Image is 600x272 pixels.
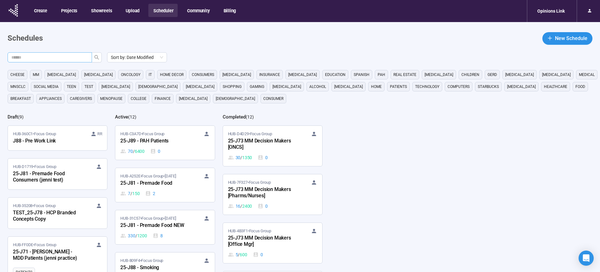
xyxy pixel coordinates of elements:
a: HUB-D1719•Focus Group25-J81 - Premade Food Consumers (jenni test) [8,159,107,189]
span: mnsclc [10,84,26,90]
h2: Draft [8,114,18,120]
a: HUB-7F327•Focus Group25-J73 MM Decision Makers [Pharms/Nurses]16 / 24000 [223,174,322,215]
button: Community [182,4,214,17]
button: Scheduler [148,4,178,17]
span: 1350 [242,154,252,161]
span: HUB-C3A7D • Focus Group [120,131,164,137]
span: children [461,72,479,78]
span: Sort by: Date Modified [111,53,163,62]
span: 1200 [137,232,147,239]
button: Create [29,4,52,17]
span: HUB-D4D29 • Focus Group [228,131,272,137]
h1: Schedules [8,32,43,44]
span: oncology [121,72,140,78]
span: [MEDICAL_DATA] [47,72,76,78]
div: Open Intercom Messenger [579,251,594,266]
div: 70 [120,148,145,155]
div: 0 [253,251,263,258]
span: New Schedule [555,34,587,42]
div: 25-J73 MM Decision Makers [Pharms/Nurses] [228,186,297,200]
span: Spanish [354,72,369,78]
span: consumer [263,95,283,102]
span: / [238,251,240,258]
span: / [240,203,242,210]
span: [MEDICAL_DATA] [505,72,534,78]
div: 25-J81 - Premade Food NEW [120,222,190,230]
span: home [371,84,382,90]
span: consumers [192,72,214,78]
span: GERD [488,72,497,78]
span: ( 12 ) [128,114,136,119]
span: finance [155,95,171,102]
span: [MEDICAL_DATA] [507,84,536,90]
a: HUB-35208•Focus GroupTEST_25-J78 - HCP Branded Concepts Copy [8,198,107,229]
span: [MEDICAL_DATA] [222,72,251,78]
div: 30 [228,154,252,161]
a: HUB-A252E•Focus Group•[DATE]25-J81 - Premade Food7 / 1502 [115,168,214,202]
span: [MEDICAL_DATA] [101,84,130,90]
time: [DATE] [165,174,176,178]
span: alcohol [309,84,326,90]
div: 330 [120,232,147,239]
span: HUB-360C1 • Focus Group [13,131,56,137]
span: plus [547,36,552,41]
a: HUB-4B3F1•Focus Group25-J73 MM Decision Makers [Office Mgr]5 / 6000 [223,223,322,263]
div: 25-J81 - Premade Food [120,179,190,188]
span: [MEDICAL_DATA] [272,84,301,90]
span: technology [415,84,439,90]
div: 5 [228,251,247,258]
span: Patients [390,84,407,90]
span: [DEMOGRAPHIC_DATA] [138,84,178,90]
button: search [92,52,102,62]
span: caregivers [70,95,92,102]
h2: Completed [223,114,246,120]
span: it [149,72,152,78]
span: menopause [100,95,123,102]
a: HUB-D4D29•Focus Group25-J73 MM Decision Makers [ONCS]30 / 13500 [223,126,322,166]
span: MM [33,72,39,78]
span: HUB-A252E • Focus Group • [120,173,176,179]
button: Upload [121,4,144,17]
span: real estate [393,72,416,78]
a: HUB-360C1•Focus Group RRJ88 - Pre Work Link [8,126,107,150]
time: [DATE] [165,216,176,221]
span: Test [84,84,93,90]
button: Projects [56,4,82,17]
div: 0 [258,154,268,161]
span: gaming [250,84,264,90]
div: 8 [153,232,163,239]
span: / [130,190,132,197]
span: [MEDICAL_DATA] [334,84,363,90]
span: / [240,154,242,161]
div: TEST_25-J78 - HCP Branded Concepts Copy [13,209,82,223]
span: Insurance [259,72,280,78]
span: [MEDICAL_DATA] [288,72,317,78]
span: Teen [67,84,76,90]
span: home decor [160,72,184,78]
span: [DEMOGRAPHIC_DATA] [216,95,255,102]
span: 600 [240,251,247,258]
span: medical [579,72,595,78]
span: cheese [10,72,25,78]
span: college [131,95,146,102]
span: [MEDICAL_DATA] [179,95,208,102]
span: [MEDICAL_DATA] [84,72,113,78]
span: social media [34,84,59,90]
span: ( 9 ) [18,114,24,119]
span: healthcare [544,84,567,90]
span: ( 12 ) [246,114,254,119]
a: HUB-C3A7D•Focus Group25-J89 - PAH Patients70 / 64000 [115,126,214,160]
span: [MEDICAL_DATA] [425,72,453,78]
span: / [133,148,135,155]
span: PAH [378,72,385,78]
span: RR [97,131,102,137]
div: 25-J73 MM Decision Makers [Office Mgr] [228,234,297,249]
span: HUB-FF0DE • Focus Group [13,242,56,248]
div: J88 - Pre Work Link [13,137,82,145]
div: Opinions Link [534,5,569,17]
a: HUB-31C57•Focus Group•[DATE]25-J81 - Premade Food NEW330 / 12008 [115,210,214,244]
span: 150 [132,190,140,197]
span: / [135,232,137,239]
div: 2 [145,190,155,197]
span: [MEDICAL_DATA] [542,72,571,78]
